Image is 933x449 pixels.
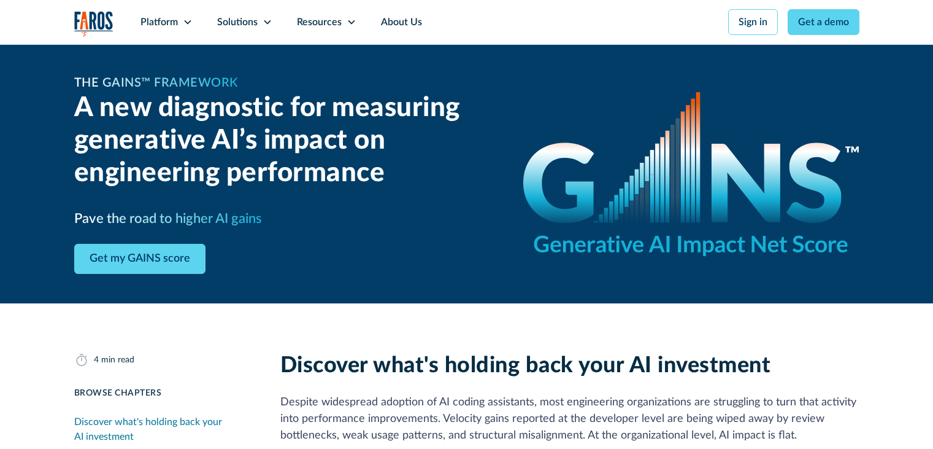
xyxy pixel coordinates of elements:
[140,15,178,29] div: Platform
[297,15,342,29] div: Resources
[280,394,859,444] p: Despite widespread adoption of AI coding assistants, most engineering organizations are strugglin...
[74,209,262,229] h3: Pave the road to higher AI gains
[74,410,251,449] a: Discover what's holding back your AI investment
[728,9,778,35] a: Sign in
[74,92,494,189] h2: A new diagnostic for measuring generative AI’s impact on engineering performance
[74,415,251,444] div: Discover what's holding back your AI investment
[74,11,113,36] img: Logo of the analytics and reporting company Faros.
[101,354,134,367] div: min read
[74,74,238,92] h1: The GAINS™ Framework
[523,92,859,256] img: GAINS - the Generative AI Impact Net Score logo
[74,244,205,274] a: Get my GAINS score
[74,387,251,400] div: Browse Chapters
[74,11,113,36] a: home
[280,353,859,379] h2: Discover what's holding back your AI investment
[217,15,258,29] div: Solutions
[94,354,99,367] div: 4
[788,9,859,35] a: Get a demo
